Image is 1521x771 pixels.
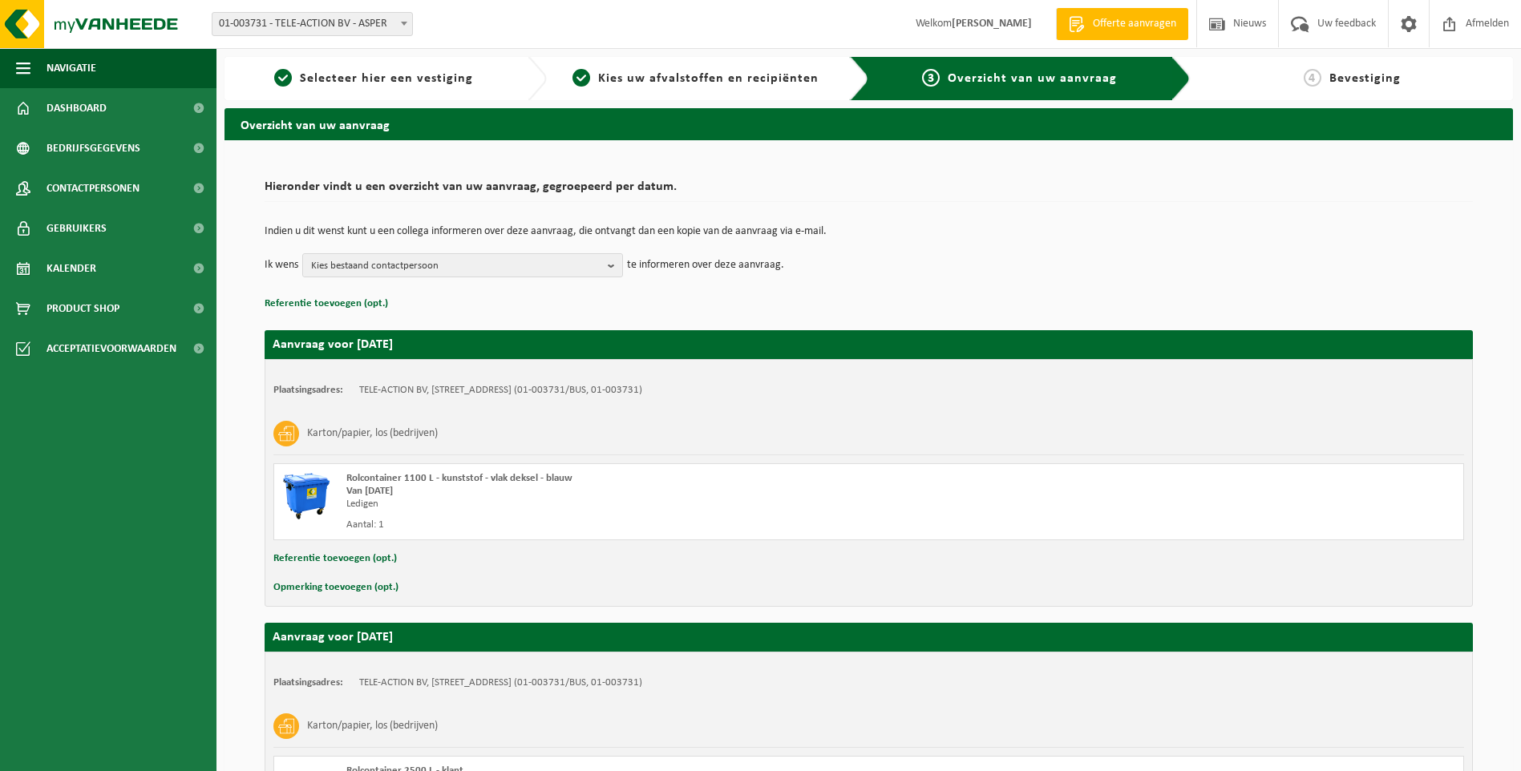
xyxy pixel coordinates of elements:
div: Ledigen [346,498,933,511]
span: 4 [1304,69,1321,87]
h3: Karton/papier, los (bedrijven) [307,713,438,739]
button: Referentie toevoegen (opt.) [273,548,397,569]
button: Opmerking toevoegen (opt.) [273,577,398,598]
h2: Hieronder vindt u een overzicht van uw aanvraag, gegroepeerd per datum. [265,180,1473,202]
a: 2Kies uw afvalstoffen en recipiënten [555,69,837,88]
a: Offerte aanvragen [1056,8,1188,40]
span: 01-003731 - TELE-ACTION BV - ASPER [212,12,413,36]
span: 01-003731 - TELE-ACTION BV - ASPER [212,13,412,35]
div: Aantal: 1 [346,519,933,531]
img: WB-1100-HPE-BE-01.png [282,472,330,520]
strong: Aanvraag voor [DATE] [273,631,393,644]
button: Referentie toevoegen (opt.) [265,293,388,314]
span: Kies uw afvalstoffen en recipiënten [598,72,819,85]
span: Rolcontainer 1100 L - kunststof - vlak deksel - blauw [346,473,572,483]
span: 2 [572,69,590,87]
span: Overzicht van uw aanvraag [948,72,1117,85]
strong: [PERSON_NAME] [952,18,1032,30]
td: TELE-ACTION BV, [STREET_ADDRESS] (01-003731/BUS, 01-003731) [359,384,642,397]
a: 1Selecteer hier een vestiging [233,69,515,88]
span: 3 [922,69,940,87]
span: Selecteer hier een vestiging [300,72,473,85]
span: Bevestiging [1329,72,1401,85]
span: Acceptatievoorwaarden [47,329,176,369]
span: Dashboard [47,88,107,128]
span: Navigatie [47,48,96,88]
p: Ik wens [265,253,298,277]
span: 1 [274,69,292,87]
span: Offerte aanvragen [1089,16,1180,32]
td: TELE-ACTION BV, [STREET_ADDRESS] (01-003731/BUS, 01-003731) [359,676,642,689]
strong: Plaatsingsadres: [273,677,343,688]
button: Kies bestaand contactpersoon [302,253,623,277]
span: Bedrijfsgegevens [47,128,140,168]
span: Kalender [47,248,96,289]
strong: Van [DATE] [346,486,393,496]
span: Kies bestaand contactpersoon [311,254,601,278]
p: Indien u dit wenst kunt u een collega informeren over deze aanvraag, die ontvangt dan een kopie v... [265,226,1473,237]
strong: Plaatsingsadres: [273,385,343,395]
h2: Overzicht van uw aanvraag [225,108,1513,139]
span: Contactpersonen [47,168,140,208]
p: te informeren over deze aanvraag. [627,253,784,277]
h3: Karton/papier, los (bedrijven) [307,421,438,446]
span: Product Shop [47,289,119,329]
strong: Aanvraag voor [DATE] [273,338,393,351]
span: Gebruikers [47,208,107,248]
